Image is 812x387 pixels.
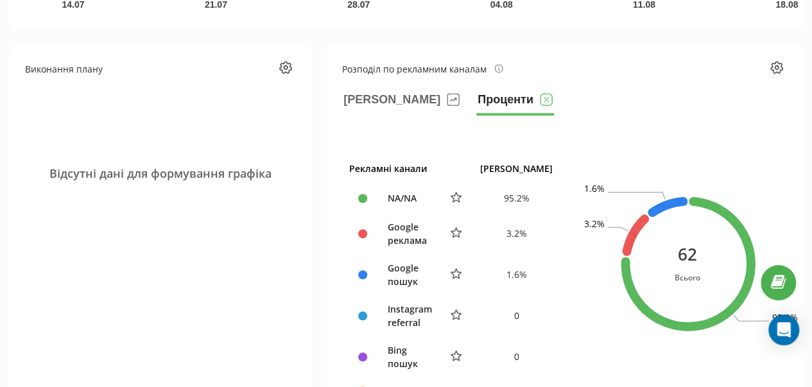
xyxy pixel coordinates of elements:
[25,90,296,257] div: Відсутні дані для формування графіка
[381,302,432,329] div: Instagram referral
[476,90,554,116] button: Проценти
[473,184,560,213] td: 95.2 %
[583,218,604,230] text: 3.2%
[473,153,560,184] th: [PERSON_NAME]
[473,213,560,254] td: 3.2 %
[473,254,560,295] td: 1.6 %
[381,343,432,370] div: Bing пошук
[25,62,103,76] div: Виконання плану
[381,220,432,247] div: Google реклама
[473,336,560,377] td: 0
[768,314,799,345] div: Open Intercom Messenger
[342,62,503,76] div: Розподіл по рекламним каналам
[675,270,700,284] div: Всього
[342,90,461,116] button: [PERSON_NAME]
[675,242,700,265] div: 62
[473,295,560,336] td: 0
[772,311,797,323] text: 95.2%
[381,261,432,288] div: Google пошук
[583,182,604,194] text: 1.6%
[342,153,473,184] th: Рекламні канали
[381,191,432,205] div: NA/NA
